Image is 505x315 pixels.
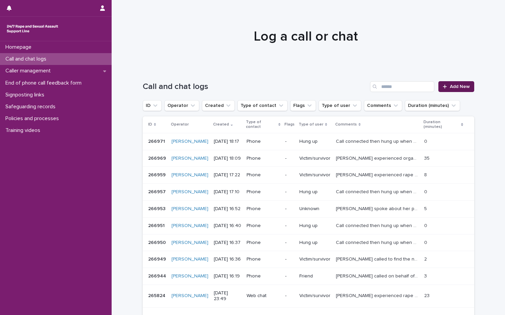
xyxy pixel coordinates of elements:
tr: 266949266949 [PERSON_NAME] [DATE] 16:36Phone-Victim/survivor[PERSON_NAME] called to find the numb... [143,251,474,268]
p: 266971 [148,137,166,144]
p: Policies and processes [3,115,64,122]
p: 0 [424,137,429,144]
p: Call and chat logs [3,56,52,62]
a: [PERSON_NAME] [171,139,208,144]
p: 5 [424,205,428,212]
p: [DATE] 18:09 [214,156,242,161]
p: [DATE] 17:10 [214,189,242,195]
p: - [285,293,294,299]
p: Call connected then hung up when answered [336,239,420,246]
button: Flags [290,100,316,111]
p: Hung up [299,189,330,195]
p: 8 [424,171,428,178]
button: Type of user [319,100,361,111]
a: [PERSON_NAME] [171,240,208,246]
p: Hung up [299,223,330,229]
input: Search [370,81,434,92]
a: Add New [438,81,474,92]
p: Unknown [299,206,330,212]
p: 35 [424,154,431,161]
p: Victim/survivor [299,256,330,262]
p: Phone [247,256,280,262]
p: Training videos [3,127,46,134]
p: - [285,172,294,178]
button: Type of contact [237,100,288,111]
p: Friend [299,273,330,279]
tr: 266944266944 [PERSON_NAME] [DATE] 16:19Phone-Friend[PERSON_NAME] called on behalf of her friend. ... [143,268,474,285]
p: 266959 [148,171,167,178]
a: [PERSON_NAME] [171,156,208,161]
p: 23 [424,292,431,299]
tr: 266953266953 [PERSON_NAME] [DATE] 16:52Phone-Unknown[PERSON_NAME] spoke about her process of tryi... [143,200,474,217]
p: Phone [247,206,280,212]
p: Phone [247,189,280,195]
img: rhQMoQhaT3yELyF149Cw [5,22,60,36]
p: 266969 [148,154,167,161]
p: [DATE] 18:17 [214,139,242,144]
p: Call connected then hung up when answered [336,188,420,195]
p: - [285,256,294,262]
p: Homepage [3,44,37,50]
p: Type of contact [246,118,276,131]
p: Signposting links [3,92,50,98]
p: Zoe called to find the number for her local rape crisis centre to access counselling. Signposting... [336,255,420,262]
p: Victim/survivor [299,293,330,299]
p: Flags [284,121,295,128]
p: [DATE] 16:37 [214,240,242,246]
button: Comments [364,100,402,111]
p: Caroline called on behalf of her friend. She wanted information about specific services offered a... [336,272,420,279]
a: [PERSON_NAME] [171,273,208,279]
tr: 266971266971 [PERSON_NAME] [DATE] 18:17Phone-Hung upCall connected then hung up when answeredCall... [143,133,474,150]
p: - [285,189,294,195]
p: Phone [247,156,280,161]
p: [DATE] 17:22 [214,172,242,178]
p: 266949 [148,255,167,262]
p: Phone [247,273,280,279]
p: 266953 [148,205,167,212]
a: [PERSON_NAME] [171,206,208,212]
p: - [285,156,294,161]
p: Call connected then hung up when answered [336,222,420,229]
p: - [285,206,294,212]
tr: 266957266957 [PERSON_NAME] [DATE] 17:10Phone-Hung upCall connected then hung up when answeredCall... [143,184,474,201]
h1: Log a call or chat [140,28,472,45]
p: Type of user [299,121,323,128]
p: Caller management [3,68,56,74]
p: - [285,273,294,279]
tr: 266950266950 [PERSON_NAME] [DATE] 16:37Phone-Hung upCall connected then hung up when answeredCall... [143,234,474,251]
p: Phone [247,172,280,178]
p: Created [213,121,229,128]
p: Phone [247,139,280,144]
p: End of phone call feedback form [3,80,87,86]
p: [DATE] 23:49 [214,290,242,302]
p: 0 [424,222,429,229]
h1: Call and chat logs [143,82,368,92]
p: Victim/survivor [299,156,330,161]
p: [DATE] 16:40 [214,223,242,229]
p: 266950 [148,239,167,246]
span: Add New [450,84,470,89]
p: 266944 [148,272,167,279]
p: 3 [424,272,428,279]
p: Victim/survivor [299,172,330,178]
p: 266957 [148,188,167,195]
a: [PERSON_NAME] [171,189,208,195]
button: Operator [164,100,199,111]
tr: 266951266951 [PERSON_NAME] [DATE] 16:40Phone-Hung upCall connected then hung up when answeredCall... [143,217,474,234]
p: 0 [424,239,429,246]
p: 265824 [148,292,167,299]
p: Web chat [247,293,280,299]
p: 266951 [148,222,166,229]
p: Phone [247,240,280,246]
button: Duration (minutes) [405,100,460,111]
p: 2 [424,255,428,262]
a: [PERSON_NAME] [171,172,208,178]
p: [DATE] 16:36 [214,256,242,262]
p: - [285,240,294,246]
p: 0 [424,188,429,195]
p: Caller spoke about her process of trying to get an ADHD diagnosis and that the assessor was "bad"... [336,205,420,212]
p: - [285,139,294,144]
button: ID [143,100,162,111]
p: Phone [247,223,280,229]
